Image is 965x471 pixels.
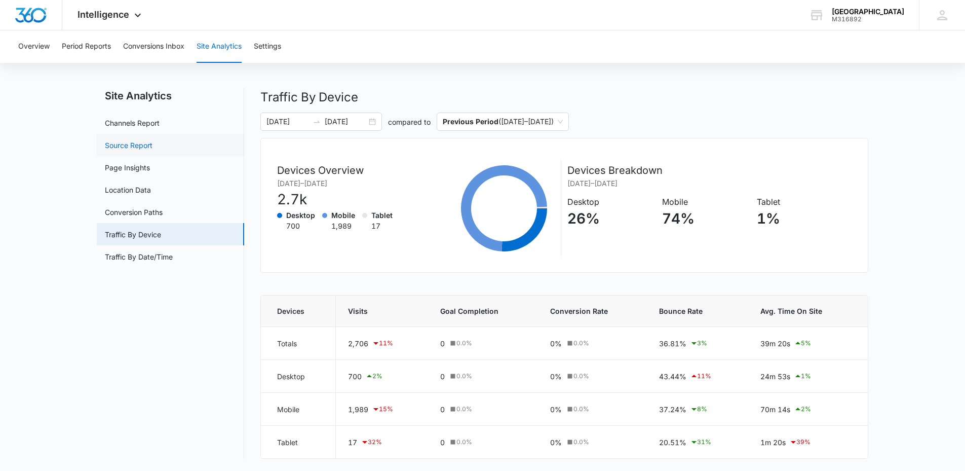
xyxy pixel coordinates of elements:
div: 0.0 % [448,405,472,414]
p: Devices Breakdown [567,163,852,178]
button: Settings [254,30,281,63]
input: End date [325,116,367,127]
p: Desktop [286,210,315,221]
h2: Site Analytics [97,88,244,103]
button: Conversions Inbox [123,30,184,63]
div: 0% [550,437,635,448]
p: 26% [567,208,655,229]
a: Location Data [105,185,151,195]
p: [DATE] – [DATE] [567,178,852,189]
span: to [313,118,321,126]
div: 0.0 % [565,438,589,447]
span: Conversion Rate [550,306,635,316]
div: 1m 20s [760,436,852,448]
a: Channels Report [105,118,160,128]
div: 2.7k [277,189,400,210]
div: 3 % [690,337,707,349]
div: 36.81% [659,337,736,349]
div: 0% [550,371,635,382]
div: 2 % [365,370,382,382]
div: 5 % [794,337,811,349]
div: 1,989 [348,403,416,415]
p: Tablet [371,210,393,221]
div: 0.0 % [448,438,472,447]
div: account name [832,8,904,16]
p: Traffic By Device [260,88,868,106]
a: Conversion Paths [105,207,163,218]
div: 0.0 % [565,405,589,414]
p: 1% [757,208,844,229]
div: 0.0 % [565,372,589,381]
p: Mobile [331,210,355,221]
p: 74% [662,208,750,229]
p: [DATE] – [DATE] [277,178,400,189]
button: Site Analytics [197,30,242,63]
td: Tablet [261,426,336,459]
p: Desktop [567,196,655,208]
span: swap-right [313,118,321,126]
input: Start date [266,116,308,127]
div: 0.0 % [448,339,472,348]
span: Visits [348,306,416,316]
div: 31 % [690,436,711,448]
td: Mobile [261,393,336,426]
div: 20.51% [659,436,736,448]
div: 0 [440,404,525,415]
a: Source Report [105,140,152,151]
button: Overview [18,30,50,63]
div: 17 [371,221,393,231]
div: 15 % [372,403,393,415]
span: Goal Completion [440,306,525,316]
div: account id [832,16,904,23]
div: 700 [348,370,416,382]
div: 8 % [690,403,707,415]
div: 0.0 % [565,339,589,348]
div: 32 % [361,436,382,448]
span: Bounce Rate [659,306,736,316]
div: 1 % [794,370,811,382]
div: 0 [440,371,525,382]
a: Page Insights [105,162,150,173]
div: 0% [550,338,635,349]
span: Avg. Time On Site [760,306,852,316]
button: Period Reports [62,30,111,63]
p: Tablet [757,196,844,208]
span: Intelligence [78,9,129,20]
span: Devices [277,306,323,316]
div: 43.44% [659,370,736,382]
div: 24m 53s [760,370,852,382]
div: 0 [440,338,525,349]
div: 39 % [789,436,810,448]
div: 37.24% [659,403,736,415]
td: Desktop [261,360,336,393]
p: Mobile [662,196,750,208]
div: 11 % [372,337,393,349]
a: Traffic By Device [105,229,161,240]
div: 70m 14s [760,403,852,415]
div: 17 [348,436,416,448]
div: 0.0 % [448,372,472,381]
div: 700 [286,221,315,231]
div: 2 % [794,403,811,415]
div: 11 % [690,370,711,382]
div: 0 [440,437,525,448]
span: ( [DATE] – [DATE] ) [443,113,563,130]
a: Traffic By Date/Time [105,251,173,262]
div: 2,706 [348,337,416,349]
p: compared to [388,117,431,127]
p: Devices Overview [277,163,400,178]
div: 39m 20s [760,337,852,349]
div: 0% [550,404,635,415]
div: 1,989 [331,221,355,231]
td: Totals [261,327,336,360]
p: Previous Period [443,117,498,126]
